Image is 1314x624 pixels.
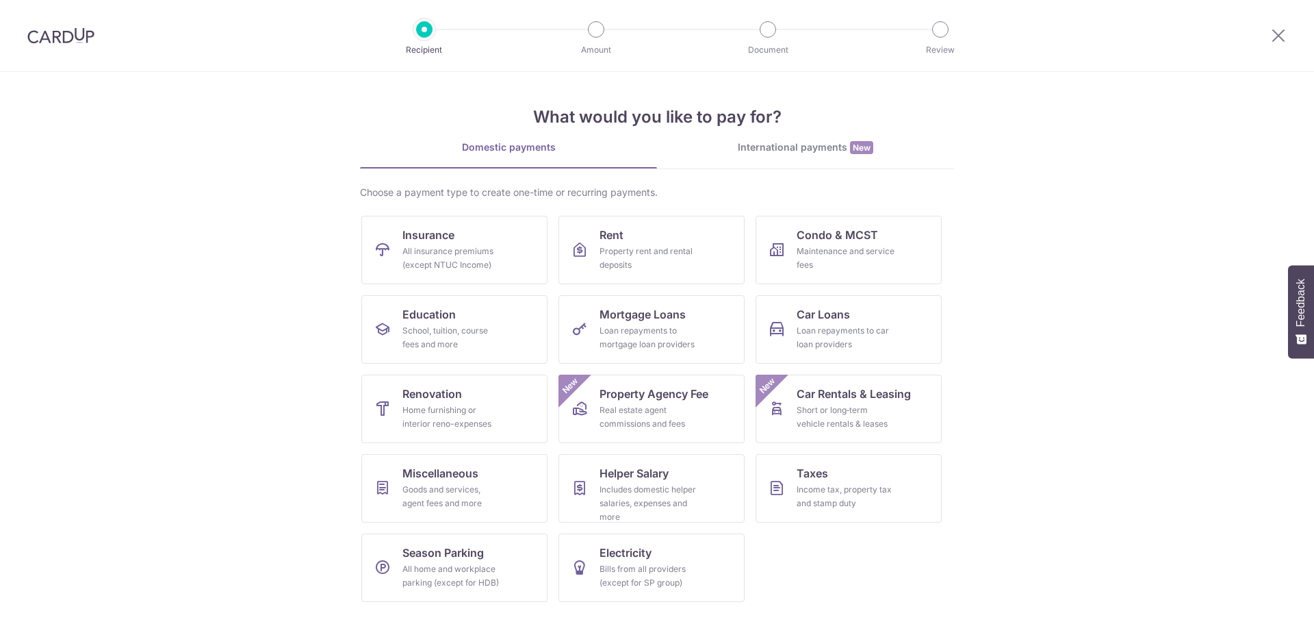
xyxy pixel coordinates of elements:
h4: What would you like to pay for? [360,105,954,129]
div: All home and workplace parking (except for HDB) [402,562,501,590]
div: Home furnishing or interior reno-expenses [402,403,501,431]
div: Loan repayments to car loan providers [797,324,895,351]
a: Helper SalaryIncludes domestic helper salaries, expenses and more [558,454,745,523]
span: Renovation [402,386,462,402]
a: Mortgage LoansLoan repayments to mortgage loan providers [558,295,745,364]
div: International payments [657,140,954,155]
div: Goods and services, agent fees and more [402,483,501,510]
a: TaxesIncome tax, property tax and stamp duty [756,454,942,523]
div: Maintenance and service fees [797,245,895,272]
a: MiscellaneousGoods and services, agent fees and more [361,454,547,523]
span: Education [402,306,456,323]
a: Condo & MCSTMaintenance and service fees [756,216,942,284]
a: RenovationHome furnishing or interior reno-expenses [361,375,547,443]
span: Insurance [402,227,454,243]
div: Loan repayments to mortgage loan providers [600,324,698,351]
iframe: Opens a widget where you can find more information [1226,583,1300,617]
div: All insurance premiums (except NTUC Income) [402,245,501,272]
span: New [756,375,779,397]
p: Amount [545,43,647,57]
span: Electricity [600,545,652,561]
span: Property Agency Fee [600,386,708,402]
a: EducationSchool, tuition, course fees and more [361,295,547,364]
div: School, tuition, course fees and more [402,324,501,351]
span: Car Loans [797,306,850,323]
span: Season Parking [402,545,484,561]
span: New [559,375,582,397]
div: Real estate agent commissions and fees [600,403,698,431]
span: Car Rentals & Leasing [797,386,911,402]
a: RentProperty rent and rental deposits [558,216,745,284]
div: Includes domestic helper salaries, expenses and more [600,483,698,524]
span: Miscellaneous [402,465,478,482]
div: Domestic payments [360,140,657,154]
span: Condo & MCST [797,227,878,243]
a: ElectricityBills from all providers (except for SP group) [558,534,745,602]
span: Feedback [1295,279,1307,327]
div: Short or long‑term vehicle rentals & leases [797,403,895,431]
p: Recipient [374,43,475,57]
span: Helper Salary [600,465,669,482]
div: Choose a payment type to create one-time or recurring payments. [360,186,954,199]
img: CardUp [27,27,94,44]
p: Review [890,43,991,57]
a: Season ParkingAll home and workplace parking (except for HDB) [361,534,547,602]
span: Taxes [797,465,828,482]
span: New [850,141,873,154]
a: Car Rentals & LeasingShort or long‑term vehicle rentals & leasesNew [756,375,942,443]
div: Bills from all providers (except for SP group) [600,562,698,590]
a: Car LoansLoan repayments to car loan providers [756,295,942,364]
a: InsuranceAll insurance premiums (except NTUC Income) [361,216,547,284]
a: Property Agency FeeReal estate agent commissions and feesNew [558,375,745,443]
div: Property rent and rental deposits [600,245,698,272]
span: Mortgage Loans [600,306,686,323]
p: Document [717,43,819,57]
span: Rent [600,227,623,243]
div: Income tax, property tax and stamp duty [797,483,895,510]
button: Feedback - Show survey [1288,265,1314,358]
